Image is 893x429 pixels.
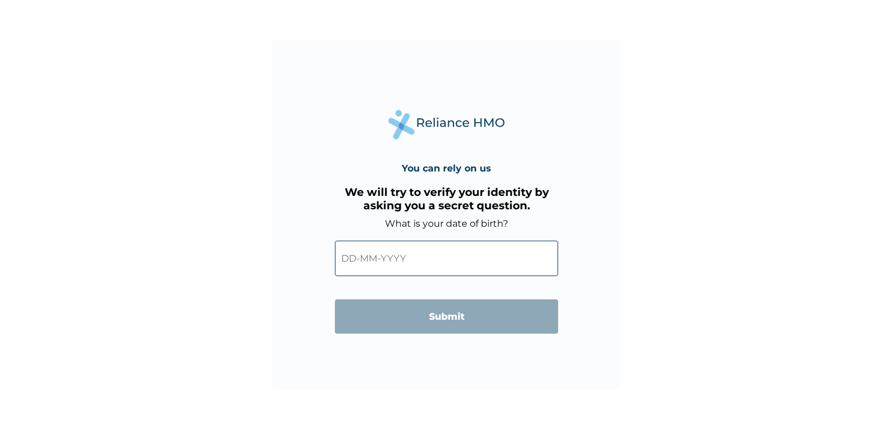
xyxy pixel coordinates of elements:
[335,299,558,334] input: Submit
[388,110,505,140] img: Reliance Health's Logo
[385,218,508,229] label: What is your date of birth?
[335,241,558,276] input: DD-MM-YYYY
[402,163,491,174] h4: You can rely on us
[335,185,558,212] h3: We will try to verify your identity by asking you a secret question.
